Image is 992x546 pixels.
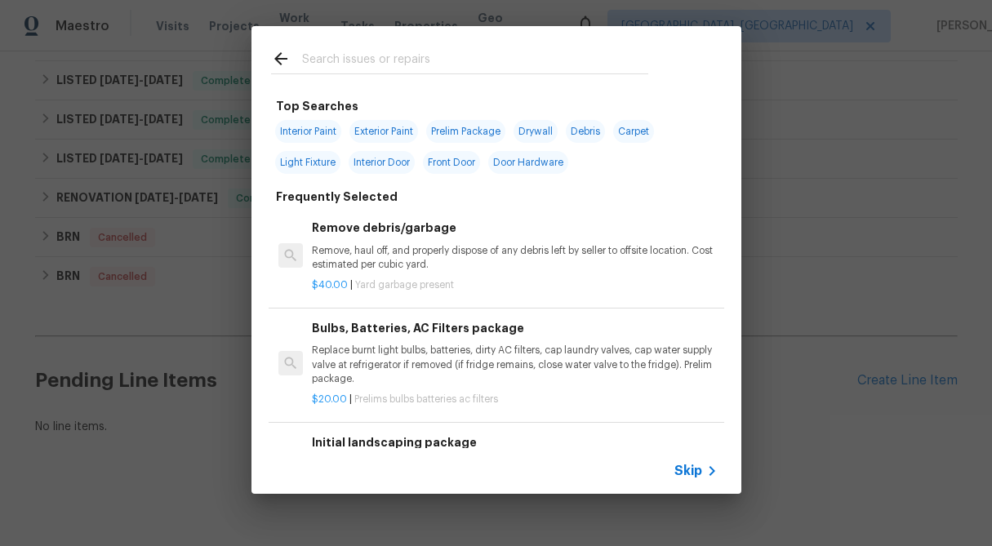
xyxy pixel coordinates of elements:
[488,151,568,174] span: Door Hardware
[312,278,717,292] p: |
[613,120,654,143] span: Carpet
[355,280,454,290] span: Yard garbage present
[275,151,340,174] span: Light Fixture
[312,319,717,337] h6: Bulbs, Batteries, AC Filters package
[312,433,717,451] h6: Initial landscaping package
[312,344,717,385] p: Replace burnt light bulbs, batteries, dirty AC filters, cap laundry valves, cap water supply valv...
[276,97,358,115] h6: Top Searches
[349,120,418,143] span: Exterior Paint
[426,120,505,143] span: Prelim Package
[349,151,415,174] span: Interior Door
[312,244,717,272] p: Remove, haul off, and properly dispose of any debris left by seller to offsite location. Cost est...
[302,49,648,73] input: Search issues or repairs
[354,394,498,404] span: Prelims bulbs batteries ac filters
[312,219,717,237] h6: Remove debris/garbage
[423,151,480,174] span: Front Door
[312,393,717,406] p: |
[275,120,341,143] span: Interior Paint
[674,463,702,479] span: Skip
[514,120,558,143] span: Drywall
[566,120,605,143] span: Debris
[312,280,348,290] span: $40.00
[276,188,398,206] h6: Frequently Selected
[312,394,347,404] span: $20.00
